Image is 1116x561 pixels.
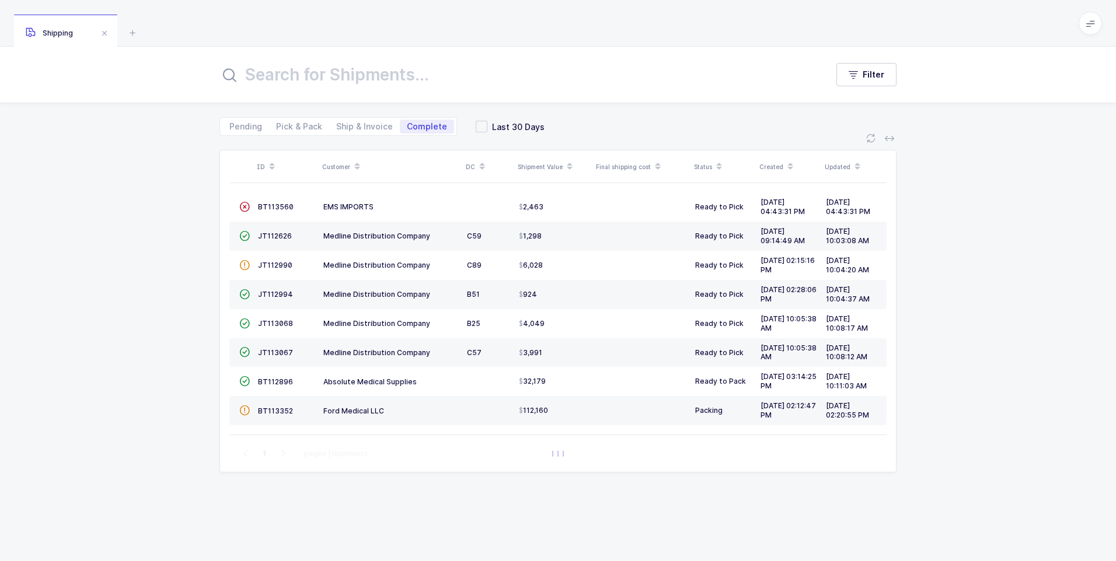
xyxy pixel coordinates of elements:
[239,319,250,328] span: 
[761,256,815,274] span: [DATE] 02:15:16 PM
[695,290,751,299] div: Ready to Pick
[695,319,751,328] div: Ready to Pick
[761,285,817,303] span: [DATE] 02:28:06 PM
[761,372,817,390] span: [DATE] 03:14:25 PM
[229,122,262,131] span: Pending
[826,256,869,274] span: [DATE] 10:04:20 AM
[761,314,817,332] span: [DATE] 10:05:38 AM
[695,202,751,212] div: Ready to Pick
[239,406,250,415] span: 
[759,157,818,177] div: Created
[695,377,751,386] div: Ready to Pack
[826,198,870,216] span: [DATE] 04:43:31 PM
[239,377,250,385] span: 
[694,157,752,177] div: Status
[826,314,868,332] span: [DATE] 10:08:17 AM
[336,122,393,131] span: Ship & Invoice
[826,343,867,362] span: [DATE] 10:08:12 AM
[323,232,430,240] span: Medline Distribution Company
[239,232,250,240] span: 
[519,319,545,328] span: 4,049
[323,406,384,415] span: Ford Medical LLC
[519,232,542,241] span: 1,298
[695,348,751,357] div: Ready to Pick
[518,157,589,177] div: Shipment Value
[825,157,883,177] div: Updated
[276,122,322,131] span: Pick & Pack
[258,232,292,240] span: JT112626
[26,29,73,37] span: Shipping
[219,61,813,89] input: Search for Shipments...
[519,377,546,386] span: 32,179
[467,290,480,299] span: B51
[761,401,816,419] span: [DATE] 02:12:47 PM
[761,227,805,245] span: [DATE] 09:14:49 AM
[826,285,870,303] span: [DATE] 10:04:37 AM
[323,202,374,211] span: EMS IMPORTS
[239,261,250,269] span: 
[596,157,687,177] div: Final shipping cost
[239,348,250,356] span: 
[466,157,511,177] div: DC
[258,202,294,211] span: BT113560
[239,290,250,299] span: 
[258,290,293,299] span: JT112994
[323,377,417,386] span: Absolute Medical Supplies
[257,157,315,177] div: ID
[761,198,805,216] span: [DATE] 04:43:31 PM
[519,202,543,212] span: 2,463
[258,261,292,269] span: JT112990
[695,232,751,241] div: Ready to Pick
[761,343,817,362] span: [DATE] 10:05:38 AM
[826,372,867,390] span: [DATE] 10:11:03 AM
[239,202,250,211] span: 
[863,69,884,80] span: Filter
[407,122,447,131] span: Complete
[467,319,480,328] span: B25
[467,348,482,357] span: C57
[322,157,459,177] div: Customer
[519,261,543,270] span: 6,028
[695,406,751,415] div: Packing
[826,227,869,245] span: [DATE] 10:03:08 AM
[323,348,430,357] span: Medline Distribution Company
[519,348,542,357] span: 3,991
[467,261,482,269] span: C89
[519,290,537,299] span: 924
[695,261,751,270] div: Ready to Pick
[258,406,293,415] span: BT113352
[258,319,293,328] span: JT113068
[258,377,293,386] span: BT112896
[487,121,545,132] span: Last 30 Days
[467,232,482,240] span: C59
[258,348,293,357] span: JT113067
[826,401,869,419] span: [DATE] 02:20:55 PM
[519,406,548,415] span: 112,160
[836,63,897,86] button: Filter
[323,319,430,328] span: Medline Distribution Company
[323,261,430,269] span: Medline Distribution Company
[323,290,430,299] span: Medline Distribution Company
